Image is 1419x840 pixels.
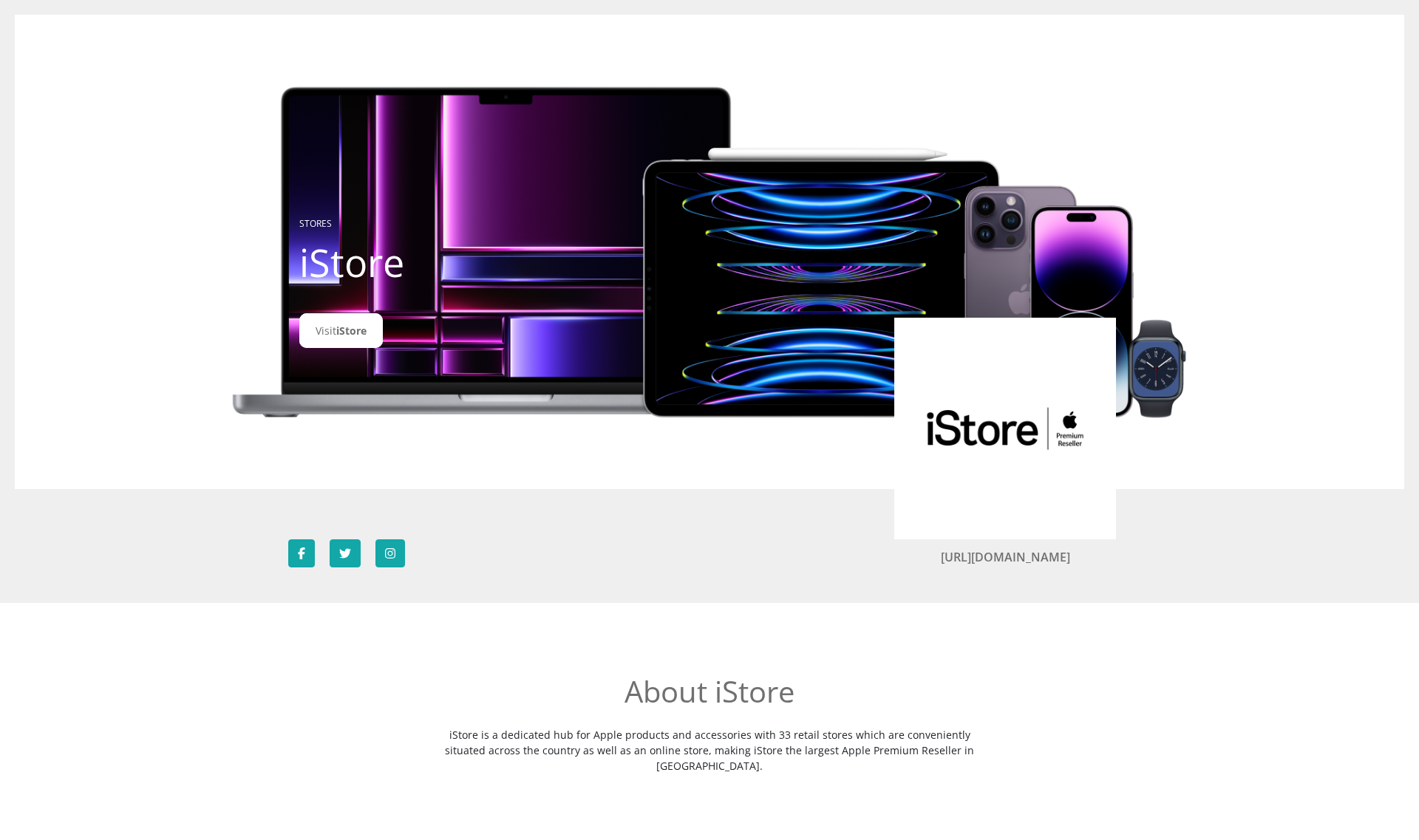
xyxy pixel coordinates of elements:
[440,674,979,709] h2: About iStore
[1321,35,1348,54] a: Help
[336,324,367,338] span: iStore
[299,239,628,285] h1: iStore
[299,217,332,230] a: STORES
[288,539,315,567] a: Follow iStore on Facebook
[330,539,361,567] a: Follow iStore on Twitter
[941,549,1070,565] a: [URL][DOMAIN_NAME]
[916,340,1094,517] img: iStore
[375,539,405,567] a: Follow iStore on Instagram
[440,727,979,774] p: iStore is a dedicated hub for Apple products and accessories with 33 retail stores which are conv...
[53,26,166,48] img: Mobicred
[1183,26,1291,62] button: Get Started
[299,313,383,348] a: VisitiStore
